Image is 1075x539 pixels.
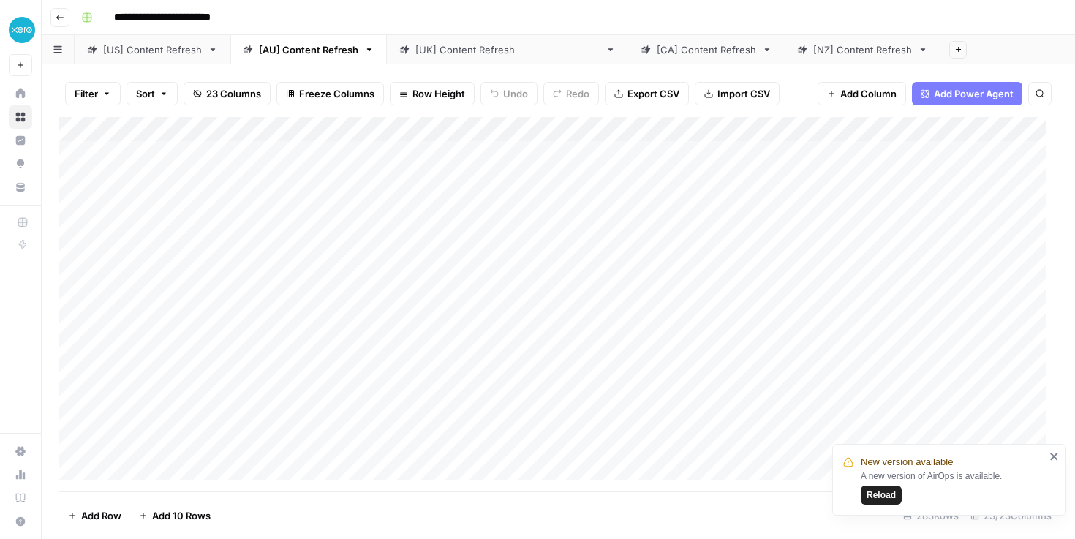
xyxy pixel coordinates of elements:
a: Learning Hub [9,486,32,510]
span: Freeze Columns [299,86,374,101]
a: [AU] Content Refresh [230,35,387,64]
span: Add Power Agent [934,86,1014,101]
button: Add 10 Rows [130,504,219,527]
a: Insights [9,129,32,152]
span: Sort [136,86,155,101]
button: Workspace: XeroOps [9,12,32,48]
div: [NZ] Content Refresh [813,42,912,57]
a: Settings [9,440,32,463]
a: Home [9,82,32,105]
div: 283 Rows [897,504,965,527]
a: [CA] Content Refresh [628,35,785,64]
div: 23/23 Columns [965,504,1057,527]
a: Browse [9,105,32,129]
a: Usage [9,463,32,486]
button: Add Power Agent [912,82,1022,105]
button: Filter [65,82,121,105]
button: Redo [543,82,599,105]
button: Export CSV [605,82,689,105]
div: [[GEOGRAPHIC_DATA]] Content Refresh [415,42,600,57]
span: Undo [503,86,528,101]
a: Opportunities [9,152,32,176]
button: Freeze Columns [276,82,384,105]
a: [US] Content Refresh [75,35,230,64]
button: Add Row [59,504,130,527]
button: Help + Support [9,510,32,533]
span: Import CSV [717,86,770,101]
button: 23 Columns [184,82,271,105]
span: Export CSV [627,86,679,101]
button: Row Height [390,82,475,105]
span: Reload [867,489,896,502]
button: Sort [127,82,178,105]
div: A new version of AirOps is available. [861,470,1045,505]
div: [AU] Content Refresh [259,42,358,57]
a: [[GEOGRAPHIC_DATA]] Content Refresh [387,35,628,64]
button: Reload [861,486,902,505]
button: Add Column [818,82,906,105]
button: close [1049,451,1060,462]
button: Undo [480,82,537,105]
span: Add 10 Rows [152,508,211,523]
a: [NZ] Content Refresh [785,35,940,64]
span: Filter [75,86,98,101]
div: [CA] Content Refresh [657,42,756,57]
span: Add Column [840,86,897,101]
span: Row Height [412,86,465,101]
a: Your Data [9,176,32,199]
span: New version available [861,455,953,470]
span: Redo [566,86,589,101]
img: XeroOps Logo [9,17,35,43]
span: 23 Columns [206,86,261,101]
span: Add Row [81,508,121,523]
div: [US] Content Refresh [103,42,202,57]
button: Import CSV [695,82,780,105]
